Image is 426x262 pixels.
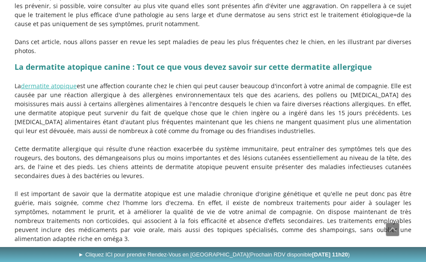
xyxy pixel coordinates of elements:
[15,81,412,135] p: La est une affection courante chez le chien qui peut causer beaucoup d'inconfort à votre animal d...
[386,223,399,236] a: Défiler vers le haut
[78,251,350,258] span: ► Cliquez ICI pour prendre Rendez-Vous en [GEOGRAPHIC_DATA]
[15,144,412,180] p: Cette dermatite allergique qui résulte d'une réaction exacerbée du système immunitaire, peut entr...
[15,189,412,243] p: Il est important de savoir que la dermatite atopique est une maladie chronique d'origine génétiqu...
[21,82,77,90] a: dermatite atopique
[248,251,350,258] span: (Prochain RDV disponible )
[15,62,372,72] strong: La dermatite atopique canine : Tout ce que vous devez savoir sur cette dermatite allergique
[312,251,348,258] b: [DATE] 11h20
[15,37,412,55] p: Dans cet article, nous allons passer en revue les sept maladies de peau les plus fréquentes chez ...
[386,223,399,236] span: Défiler vers le haut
